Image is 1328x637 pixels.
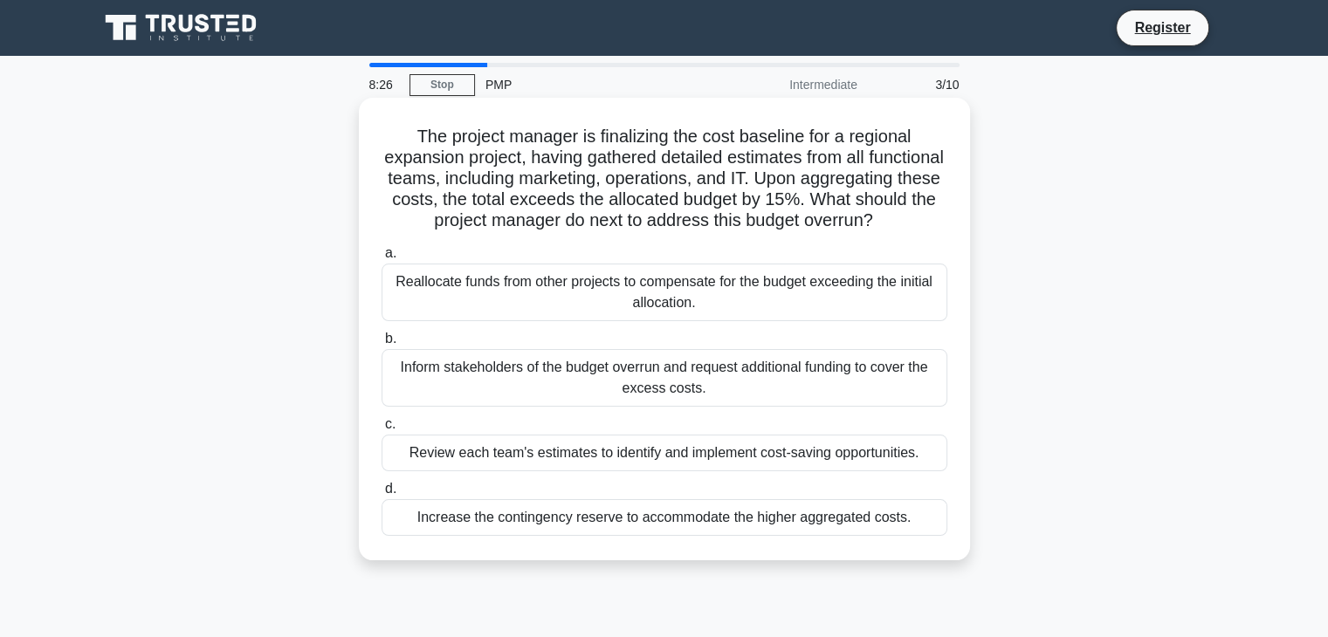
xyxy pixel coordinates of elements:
[409,74,475,96] a: Stop
[385,481,396,496] span: d.
[715,67,868,102] div: Intermediate
[359,67,409,102] div: 8:26
[382,499,947,536] div: Increase the contingency reserve to accommodate the higher aggregated costs.
[382,349,947,407] div: Inform stakeholders of the budget overrun and request additional funding to cover the excess costs.
[475,67,715,102] div: PMP
[382,435,947,471] div: Review each team's estimates to identify and implement cost-saving opportunities.
[868,67,970,102] div: 3/10
[382,264,947,321] div: Reallocate funds from other projects to compensate for the budget exceeding the initial allocation.
[385,331,396,346] span: b.
[385,416,396,431] span: c.
[1124,17,1201,38] a: Register
[380,126,949,232] h5: The project manager is finalizing the cost baseline for a regional expansion project, having gath...
[385,245,396,260] span: a.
